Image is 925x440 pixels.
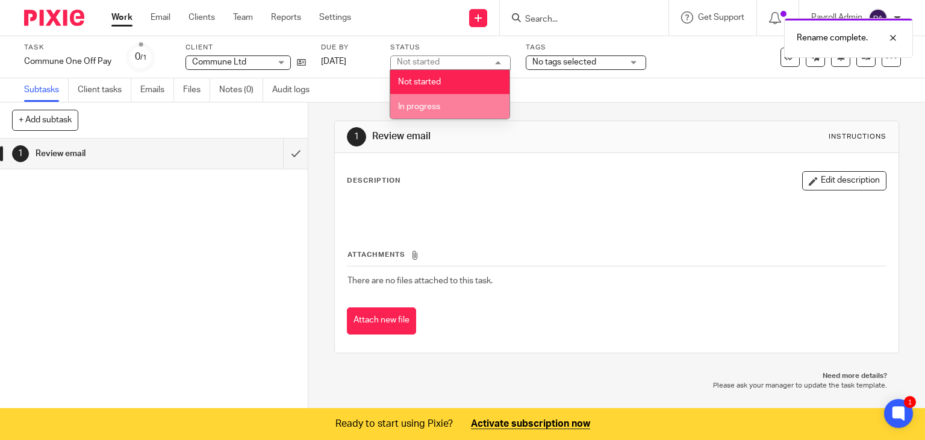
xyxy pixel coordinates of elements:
a: Notes (0) [219,78,263,102]
h1: Review email [372,130,642,143]
p: Rename complete. [797,32,868,44]
label: Client [185,43,306,52]
div: 1 [904,396,916,408]
span: Commune Ltd [192,58,246,66]
div: Commune One Off Pay [24,55,111,68]
a: Emails [140,78,174,102]
a: Audit logs [272,78,319,102]
button: + Add subtask [12,110,78,130]
p: Description [347,176,400,186]
img: Pixie [24,10,84,26]
div: 1 [12,145,29,162]
span: Attachments [347,251,405,258]
label: Status [390,43,511,52]
a: Reports [271,11,301,24]
h1: Review email [36,145,193,163]
span: In progress [398,102,440,111]
div: Instructions [829,132,886,142]
a: Files [183,78,210,102]
a: Work [111,11,132,24]
a: Subtasks [24,78,69,102]
span: Not started [398,78,441,86]
p: Please ask your manager to update the task template. [346,381,888,391]
a: Clients [188,11,215,24]
span: No tags selected [532,58,596,66]
small: /1 [140,54,147,61]
label: Task [24,43,111,52]
span: There are no files attached to this task. [347,277,493,285]
label: Due by [321,43,375,52]
a: Email [151,11,170,24]
a: Client tasks [78,78,131,102]
a: Team [233,11,253,24]
a: Settings [319,11,351,24]
button: Edit description [802,171,886,190]
span: [DATE] [321,57,346,66]
div: Not started [397,58,440,66]
img: svg%3E [868,8,888,28]
div: 1 [347,127,366,146]
button: Attach new file [347,307,416,335]
div: 0 [135,50,147,64]
p: Need more details? [346,371,888,381]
